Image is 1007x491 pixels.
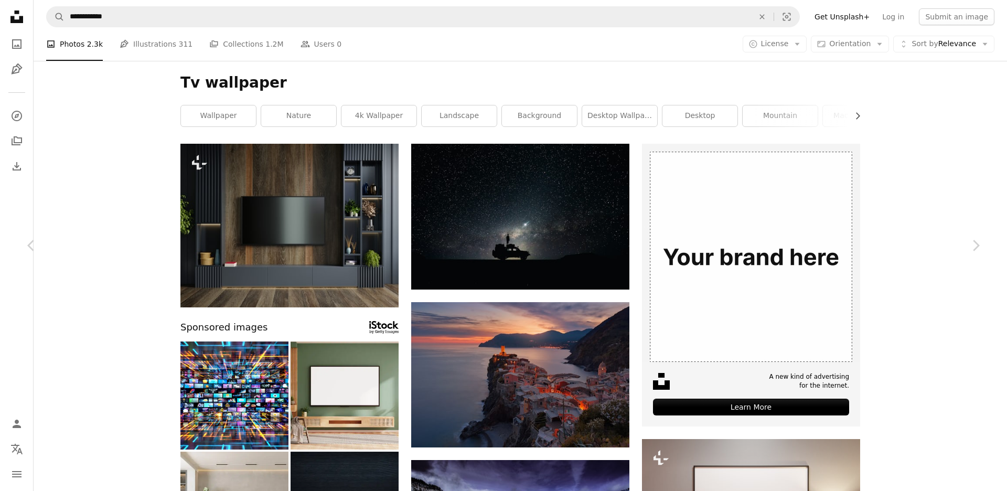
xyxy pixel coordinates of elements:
a: Photos [6,34,27,55]
a: Explore [6,105,27,126]
a: Illustrations 311 [120,27,192,61]
a: Illustrations [6,59,27,80]
button: Clear [751,7,774,27]
a: Log in / Sign up [6,413,27,434]
a: mountain [743,105,818,126]
a: 4k wallpaper [341,105,416,126]
img: Media concept, multiple television screens. smart TV. Digital data streaming. [180,341,288,450]
button: Sort byRelevance [893,36,994,52]
a: mac wallpaper [823,105,898,126]
button: Orientation [811,36,889,52]
button: Submit an image [919,8,994,25]
span: 0 [337,38,341,50]
a: Collections [6,131,27,152]
a: wallpaper [181,105,256,126]
div: Learn More [653,399,849,415]
span: 1.2M [265,38,283,50]
img: aerial view of village on mountain cliff during orange sunset [411,302,629,447]
img: Wall mounted tv mockup on cabinet in living room with green armchair and decor accessories- 3D re... [291,341,399,450]
span: Sponsored images [180,320,267,335]
span: Relevance [912,39,976,49]
img: file-1631678316303-ed18b8b5cb9cimage [653,373,670,390]
button: Visual search [774,7,799,27]
a: Next [944,195,1007,296]
span: A new kind of advertising for the internet. [769,372,849,390]
a: aerial view of village on mountain cliff during orange sunset [411,370,629,379]
button: Search Unsplash [47,7,65,27]
span: Sort by [912,39,938,48]
a: Download History [6,156,27,177]
span: 311 [179,38,193,50]
form: Find visuals sitewide [46,6,800,27]
img: Wooden wall mounted tv in modern living room with decoration on dark wall background.3D rendering [180,144,399,307]
button: scroll list to the right [848,105,860,126]
a: desktop [662,105,737,126]
button: Menu [6,464,27,485]
a: silhouette of off-road car [411,211,629,221]
a: Collections 1.2M [209,27,283,61]
a: Wooden wall mounted tv in modern living room with decoration on dark wall background.3D rendering [180,220,399,230]
button: Language [6,439,27,460]
img: file-1635990775102-c9800842e1cdimage [642,144,860,362]
img: silhouette of off-road car [411,144,629,290]
a: Get Unsplash+ [808,8,876,25]
span: Orientation [829,39,871,48]
h1: Tv wallpaper [180,73,860,92]
a: Users 0 [301,27,342,61]
a: landscape [422,105,497,126]
button: License [743,36,807,52]
a: Log in [876,8,910,25]
span: License [761,39,789,48]
a: background [502,105,577,126]
a: nature [261,105,336,126]
a: desktop wallpaper [582,105,657,126]
a: A new kind of advertisingfor the internet.Learn More [642,144,860,426]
